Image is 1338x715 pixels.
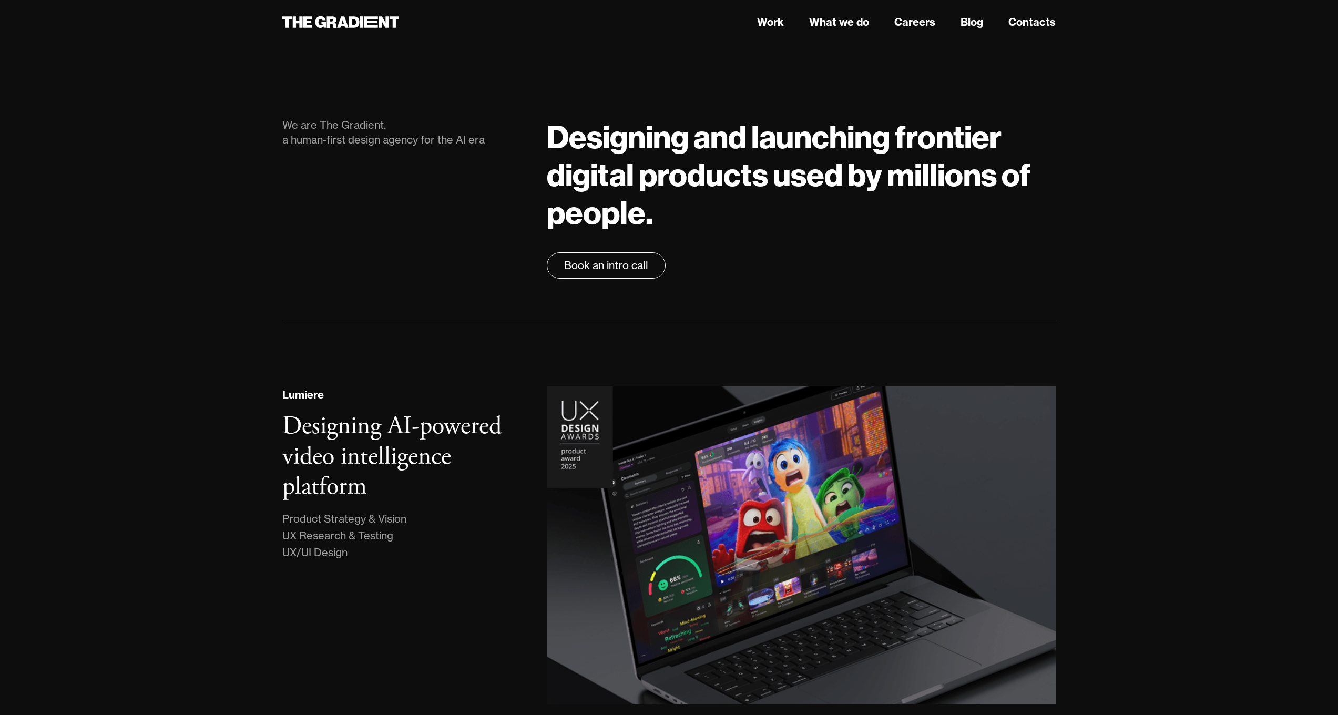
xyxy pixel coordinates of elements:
[282,387,324,403] div: Lumiere
[547,252,666,279] a: Book an intro call
[809,14,869,30] a: What we do
[757,14,784,30] a: Work
[282,386,1056,704] a: LumiereDesigning AI-powered video intelligence platformProduct Strategy & VisionUX Research & Tes...
[282,118,526,147] div: We are The Gradient, a human-first design agency for the AI era
[1008,14,1056,30] a: Contacts
[547,118,1056,231] h1: Designing and launching frontier digital products used by millions of people.
[282,510,406,561] div: Product Strategy & Vision UX Research & Testing UX/UI Design
[961,14,983,30] a: Blog
[894,14,935,30] a: Careers
[282,410,502,503] h3: Designing AI-powered video intelligence platform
